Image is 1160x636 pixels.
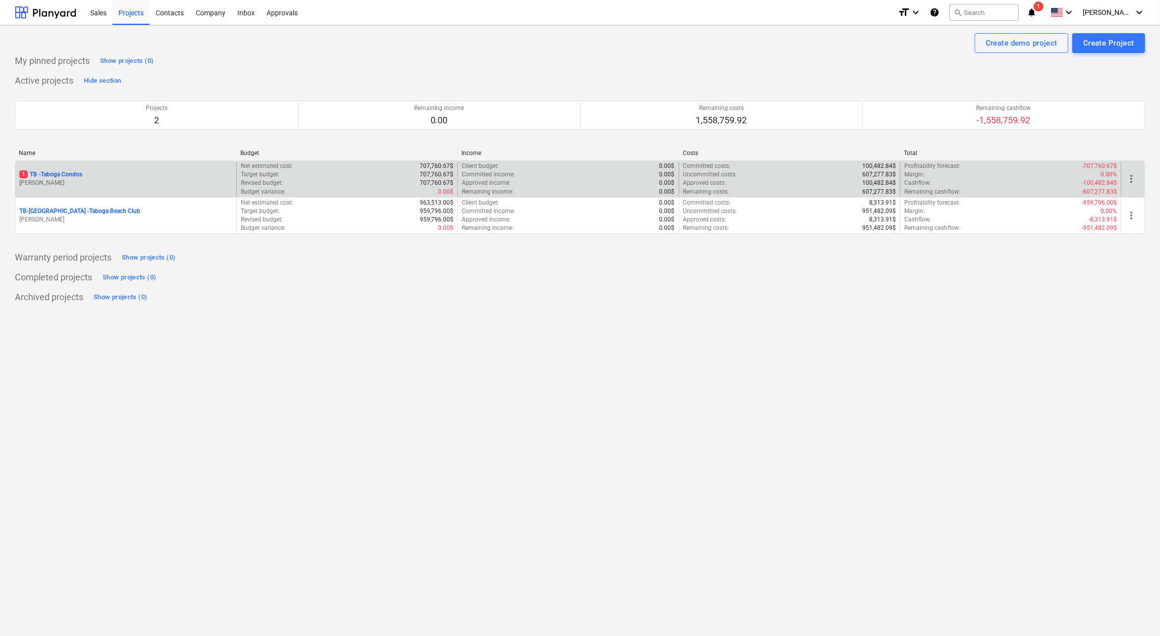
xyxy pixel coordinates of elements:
p: 707,760.67$ [420,170,453,179]
p: Active projects [15,75,73,87]
button: Search [949,4,1019,21]
p: Warranty period projects [15,252,111,264]
i: format_size [898,6,910,18]
p: -707,760.67$ [1082,162,1117,170]
p: 607,277.83$ [862,188,896,196]
p: Remaining cashflow : [904,188,960,196]
p: [PERSON_NAME] [19,215,232,224]
div: Budget [240,150,454,157]
i: Knowledge base [930,6,939,18]
p: Approved costs : [683,215,726,224]
p: -1,558,759.92 [977,114,1031,126]
p: 963,513.00$ [420,199,453,207]
div: Create demo project [986,37,1057,50]
i: notifications [1027,6,1037,18]
span: 1 [1034,1,1044,11]
p: 100,482.84$ [862,179,896,187]
p: 951,482.09$ [862,224,896,232]
p: 0.00$ [660,199,675,207]
p: 100,482.84$ [862,162,896,170]
p: Cashflow : [904,179,931,187]
p: Margin : [904,207,925,215]
div: Show projects (0) [94,292,147,303]
p: Profitability forecast : [904,199,960,207]
p: [PERSON_NAME] [19,179,232,187]
p: 0.00 [414,114,464,126]
p: Committed income : [462,170,515,179]
div: Hide section [84,75,121,87]
p: Net estimated cost : [241,199,293,207]
span: more_vert [1125,210,1137,221]
p: Remaining cashflow : [904,224,960,232]
p: 0.00% [1101,170,1117,179]
button: Show projects (0) [91,289,150,305]
div: Show projects (0) [103,272,156,283]
p: -959,796.00$ [1082,199,1117,207]
p: 951,482.09$ [862,207,896,215]
button: Create demo project [975,33,1068,53]
div: 1TB -Taboga Condos[PERSON_NAME] [19,170,232,187]
p: 0.00$ [438,188,453,196]
p: Committed costs : [683,199,731,207]
button: Hide section [81,73,123,89]
p: 0.00$ [660,215,675,224]
iframe: Chat Widget [1110,588,1160,636]
p: Cashflow : [904,215,931,224]
div: Total [904,150,1117,157]
div: Show projects (0) [100,55,154,67]
p: Remaining income [414,104,464,112]
p: Budget variance : [241,224,285,232]
span: search [954,8,962,16]
p: 0.00$ [660,170,675,179]
p: Remaining costs [696,104,747,112]
p: -607,277.83$ [1082,188,1117,196]
i: keyboard_arrow_down [1133,6,1145,18]
p: Budget variance : [241,188,285,196]
p: 707,760.67$ [420,179,453,187]
p: Net estimated cost : [241,162,293,170]
p: -951,482.09$ [1082,224,1117,232]
p: My pinned projects [15,55,90,67]
div: Create Project [1083,37,1134,50]
span: more_vert [1125,173,1137,185]
p: 0.00$ [660,179,675,187]
p: Archived projects [15,291,83,303]
p: TB - Taboga Condos [19,170,82,179]
p: Target budget : [241,207,279,215]
p: Client budget : [462,199,499,207]
p: 2 [146,114,167,126]
p: 0.00$ [660,162,675,170]
p: TB-[GEOGRAPHIC_DATA] - Taboga Beach Club [19,207,140,215]
p: 0.00% [1101,207,1117,215]
p: Committed costs : [683,162,731,170]
p: Profitability forecast : [904,162,960,170]
p: Revised budget : [241,179,283,187]
button: Show projects (0) [100,269,159,285]
p: Remaining income : [462,224,513,232]
p: Completed projects [15,271,92,283]
p: Uncommitted costs : [683,207,737,215]
p: Client budget : [462,162,499,170]
div: TB-[GEOGRAPHIC_DATA] -Taboga Beach Club[PERSON_NAME] [19,207,232,224]
div: Name [19,150,232,157]
div: Costs [683,150,896,157]
p: 607,277.83$ [862,170,896,179]
div: Widget de chat [1110,588,1160,636]
p: Remaining costs : [683,188,729,196]
p: Committed income : [462,207,515,215]
button: Show projects (0) [119,250,178,265]
span: 1 [19,170,28,178]
i: keyboard_arrow_down [1063,6,1075,18]
p: Remaining costs : [683,224,729,232]
p: -100,482.84$ [1082,179,1117,187]
p: Target budget : [241,170,279,179]
p: 0.00$ [660,224,675,232]
span: [PERSON_NAME] [1083,8,1132,16]
button: Show projects (0) [98,53,156,69]
p: Margin : [904,170,925,179]
div: Income [461,150,675,157]
p: -8,313.91$ [1089,215,1117,224]
i: keyboard_arrow_down [910,6,922,18]
p: 0.00$ [660,188,675,196]
div: Show projects (0) [122,252,175,264]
